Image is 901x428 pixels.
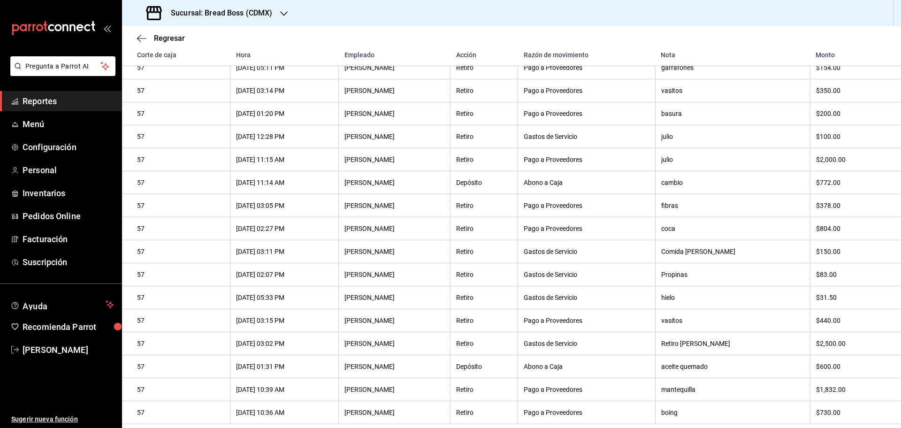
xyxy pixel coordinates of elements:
[11,414,114,424] span: Sugerir nueva función
[137,64,224,71] div: 57
[23,321,114,333] span: Recomienda Parrot
[344,225,444,232] div: [PERSON_NAME]
[344,363,444,370] div: [PERSON_NAME]
[524,225,649,232] div: Pago a Proveedores
[816,87,886,94] div: $350.00
[524,271,649,278] div: Gastos de Servicio
[456,248,512,255] div: Retiro
[816,133,886,140] div: $100.00
[456,202,512,209] div: Retiro
[456,156,512,163] div: Retiro
[524,87,649,94] div: Pago a Proveedores
[456,363,512,370] div: Depósito
[344,202,444,209] div: [PERSON_NAME]
[661,409,804,416] div: boing
[456,386,512,393] div: Retiro
[137,363,224,370] div: 57
[661,64,804,71] div: garrafones
[524,133,649,140] div: Gastos de Servicio
[344,64,444,71] div: [PERSON_NAME]
[236,133,333,140] div: [DATE] 12:28 PM
[236,87,333,94] div: [DATE] 03:14 PM
[524,248,649,255] div: Gastos de Servicio
[456,225,512,232] div: Retiro
[816,64,886,71] div: $154.00
[236,317,333,324] div: [DATE] 03:15 PM
[456,133,512,140] div: Retiro
[23,118,114,130] span: Menú
[524,110,649,117] div: Pago a Proveedores
[524,156,649,163] div: Pago a Proveedores
[456,110,512,117] div: Retiro
[236,363,333,370] div: [DATE] 01:31 PM
[456,87,512,94] div: Retiro
[816,110,886,117] div: $200.00
[236,156,333,163] div: [DATE] 11:15 AM
[163,8,273,19] h3: Sucursal: Bread Boss (CDMX)
[816,248,886,255] div: $150.00
[23,210,114,222] span: Pedidos Online
[137,225,224,232] div: 57
[661,363,804,370] div: aceite quemado
[137,202,224,209] div: 57
[524,202,649,209] div: Pago a Proveedores
[661,179,804,186] div: cambio
[137,386,224,393] div: 57
[661,271,804,278] div: Propinas
[524,64,649,71] div: Pago a Proveedores
[236,202,333,209] div: [DATE] 03:05 PM
[661,386,804,393] div: mantequilla
[23,164,114,176] span: Personal
[661,248,804,255] div: Comida [PERSON_NAME]
[456,294,512,301] div: Retiro
[137,110,224,117] div: 57
[10,56,115,76] button: Pregunta a Parrot AI
[236,225,333,232] div: [DATE] 02:27 PM
[344,179,444,186] div: [PERSON_NAME]
[661,225,804,232] div: coca
[816,340,886,347] div: $2,500.00
[344,294,444,301] div: [PERSON_NAME]
[236,271,333,278] div: [DATE] 02:07 PM
[23,95,114,107] span: Reportes
[7,68,115,78] a: Pregunta a Parrot AI
[456,64,512,71] div: Retiro
[344,317,444,324] div: [PERSON_NAME]
[344,386,444,393] div: [PERSON_NAME]
[661,133,804,140] div: julio
[816,386,886,393] div: $1,832.00
[816,363,886,370] div: $600.00
[236,409,333,416] div: [DATE] 10:36 AM
[25,61,101,71] span: Pregunta a Parrot AI
[137,156,224,163] div: 57
[524,386,649,393] div: Pago a Proveedores
[816,202,886,209] div: $378.00
[661,110,804,117] div: basura
[524,409,649,416] div: Pago a Proveedores
[154,34,185,43] span: Regresar
[137,409,224,416] div: 57
[137,133,224,140] div: 57
[23,299,102,310] span: Ayuda
[23,187,114,199] span: Inventarios
[344,409,444,416] div: [PERSON_NAME]
[137,340,224,347] div: 57
[816,271,886,278] div: $83.00
[23,233,114,245] span: Facturación
[456,409,512,416] div: Retiro
[661,87,804,94] div: vasitos
[344,340,444,347] div: [PERSON_NAME]
[344,156,444,163] div: [PERSON_NAME]
[344,271,444,278] div: [PERSON_NAME]
[524,179,649,186] div: Abono a Caja
[661,340,804,347] div: Retiro [PERSON_NAME]
[816,317,886,324] div: $440.00
[524,317,649,324] div: Pago a Proveedores
[236,386,333,393] div: [DATE] 10:39 AM
[456,317,512,324] div: Retiro
[236,110,333,117] div: [DATE] 01:20 PM
[236,64,333,71] div: [DATE] 05:11 PM
[524,294,649,301] div: Gastos de Servicio
[23,256,114,268] span: Suscripción
[236,248,333,255] div: [DATE] 03:11 PM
